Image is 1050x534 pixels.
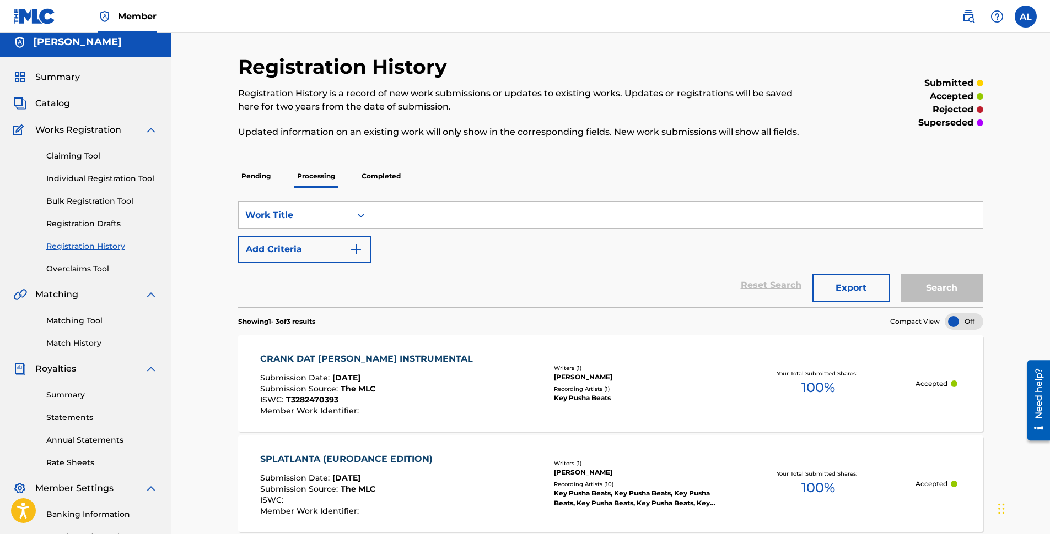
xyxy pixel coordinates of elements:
[554,467,720,477] div: [PERSON_NAME]
[916,379,947,389] p: Accepted
[238,435,983,532] a: SPLATLANTA (EURODANCE EDITION)Submission Date:[DATE]Submission Source:The MLCISWC:Member Work Ide...
[998,492,1005,525] div: Drag
[341,384,375,394] span: The MLC
[46,241,158,252] a: Registration History
[35,362,76,375] span: Royalties
[35,97,70,110] span: Catalog
[801,378,835,397] span: 100 %
[260,473,332,483] span: Submission Date :
[995,481,1050,534] iframe: Chat Widget
[144,288,158,301] img: expand
[13,70,80,84] a: SummarySummary
[46,434,158,446] a: Annual Statements
[46,389,158,401] a: Summary
[13,36,26,49] img: Accounts
[924,77,973,90] p: submitted
[238,87,812,113] p: Registration History is a record of new work submissions or updates to existing works. Updates or...
[916,479,947,489] p: Accepted
[118,10,157,23] span: Member
[13,70,26,84] img: Summary
[332,473,360,483] span: [DATE]
[349,243,363,256] img: 9d2ae6d4665cec9f34b9.svg
[35,288,78,301] span: Matching
[35,482,114,495] span: Member Settings
[930,90,973,103] p: accepted
[13,97,70,110] a: CatalogCatalog
[260,495,286,505] span: ISWC :
[554,364,720,372] div: Writers ( 1 )
[238,335,983,432] a: CRANK DAT [PERSON_NAME] INSTRUMENTALSubmission Date:[DATE]Submission Source:The MLCISWC:T32824703...
[238,55,453,79] h2: Registration History
[46,173,158,184] a: Individual Registration Tool
[918,116,973,129] p: superseded
[294,165,338,188] p: Processing
[933,103,973,116] p: rejected
[98,10,111,23] img: Top Rightsholder
[46,195,158,207] a: Bulk Registration Tool
[1015,6,1037,28] div: User Menu
[35,123,121,137] span: Works Registration
[46,509,158,520] a: Banking Information
[554,488,720,508] div: Key Pusha Beats, Key Pusha Beats, Key Pusha Beats, Key Pusha Beats, Key Pusha Beats, Key Pusha Be...
[890,317,940,326] span: Compact View
[957,6,979,28] a: Public Search
[777,369,860,378] p: Your Total Submitted Shares:
[286,395,338,405] span: T3282470393
[777,470,860,478] p: Your Total Submitted Shares:
[801,478,835,498] span: 100 %
[260,373,332,383] span: Submission Date :
[260,484,341,494] span: Submission Source :
[46,263,158,275] a: Overclaims Tool
[13,8,56,24] img: MLC Logo
[332,373,360,383] span: [DATE]
[341,484,375,494] span: The MLC
[238,236,371,263] button: Add Criteria
[260,384,341,394] span: Submission Source :
[260,453,438,466] div: SPLATLANTA (EURODANCE EDITION)
[46,218,158,230] a: Registration Drafts
[46,315,158,326] a: Matching Tool
[46,150,158,162] a: Claiming Tool
[554,480,720,488] div: Recording Artists ( 10 )
[245,209,344,222] div: Work Title
[986,6,1008,28] div: Help
[554,385,720,393] div: Recording Artists ( 1 )
[990,10,1004,23] img: help
[238,201,983,307] form: Search Form
[554,459,720,467] div: Writers ( 1 )
[260,506,362,516] span: Member Work Identifier :
[260,406,362,416] span: Member Work Identifier :
[260,395,286,405] span: ISWC :
[238,126,812,139] p: Updated information on an existing work will only show in the corresponding fields. New work subm...
[13,97,26,110] img: Catalog
[260,352,478,366] div: CRANK DAT [PERSON_NAME] INSTRUMENTAL
[554,372,720,382] div: [PERSON_NAME]
[13,482,26,495] img: Member Settings
[13,288,27,301] img: Matching
[144,123,158,137] img: expand
[812,274,890,302] button: Export
[46,337,158,349] a: Match History
[962,10,975,23] img: search
[33,36,122,48] h5: Alex M Lawrence
[35,70,80,84] span: Summary
[13,362,26,375] img: Royalties
[46,457,158,468] a: Rate Sheets
[13,123,28,137] img: Works Registration
[238,165,274,188] p: Pending
[144,482,158,495] img: expand
[238,317,315,326] p: Showing 1 - 3 of 3 results
[358,165,404,188] p: Completed
[554,393,720,403] div: Key Pusha Beats
[1019,356,1050,445] iframe: Resource Center
[144,362,158,375] img: expand
[46,412,158,423] a: Statements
